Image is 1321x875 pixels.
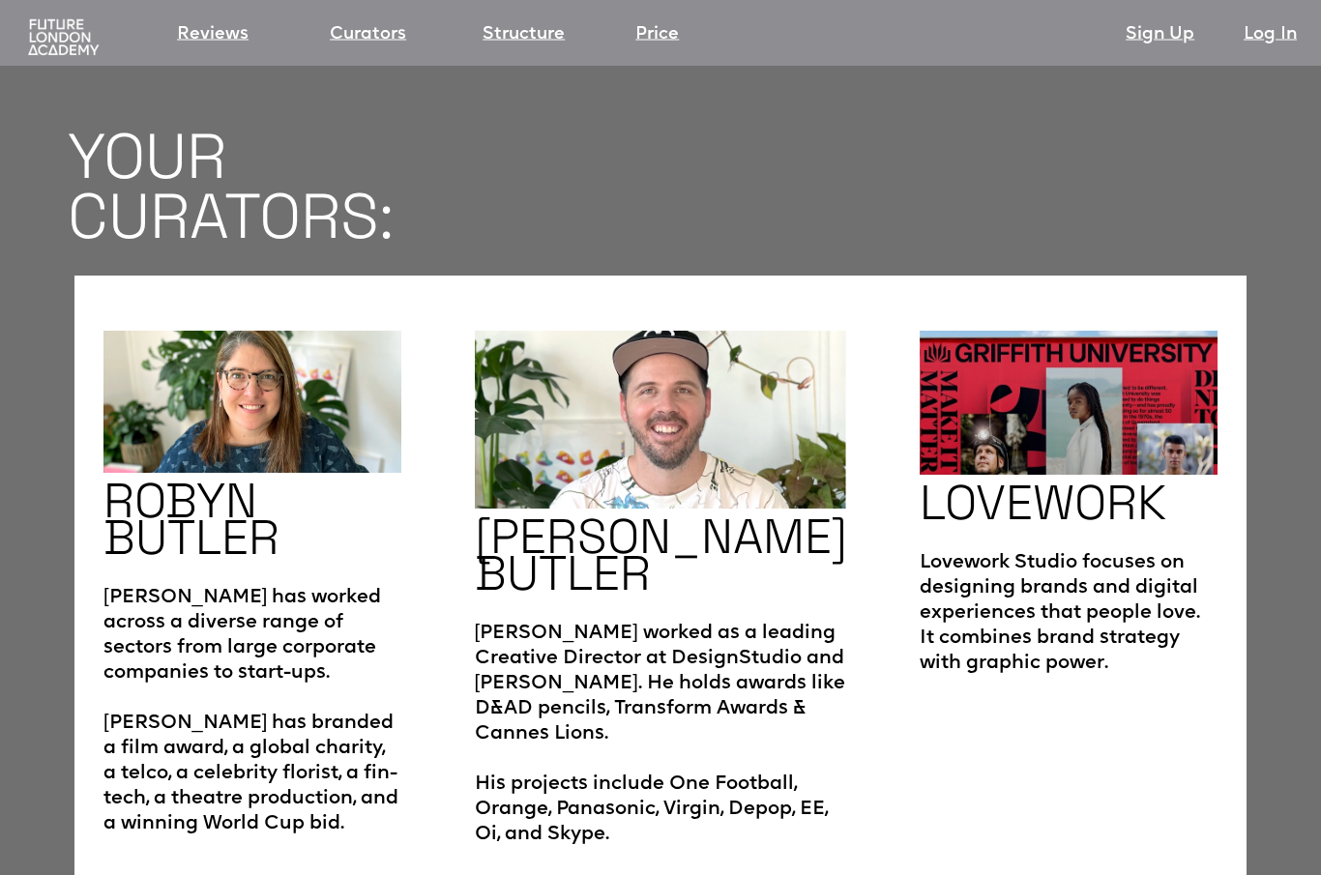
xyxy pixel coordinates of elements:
[635,21,679,48] a: Price
[920,532,1218,677] p: Lovework Studio focuses on designing brands and digital experiences that people love. It combines...
[103,483,279,557] h2: ROBYN BUTLER
[475,602,847,848] p: [PERSON_NAME] worked as a leading Creative Director at DesignStudio and [PERSON_NAME]. He holds a...
[103,567,402,837] p: [PERSON_NAME] has worked across a diverse range of sectors from large corporate companies to star...
[475,519,847,593] h2: [PERSON_NAME] BUTLER
[1126,21,1194,48] a: Sign Up
[330,21,406,48] a: Curators
[483,21,565,48] a: Structure
[177,21,249,48] a: Reviews
[68,128,1321,248] h1: YOUR CURATORS:
[920,485,1166,522] h2: LOVEWORK
[1244,21,1297,48] a: Log In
